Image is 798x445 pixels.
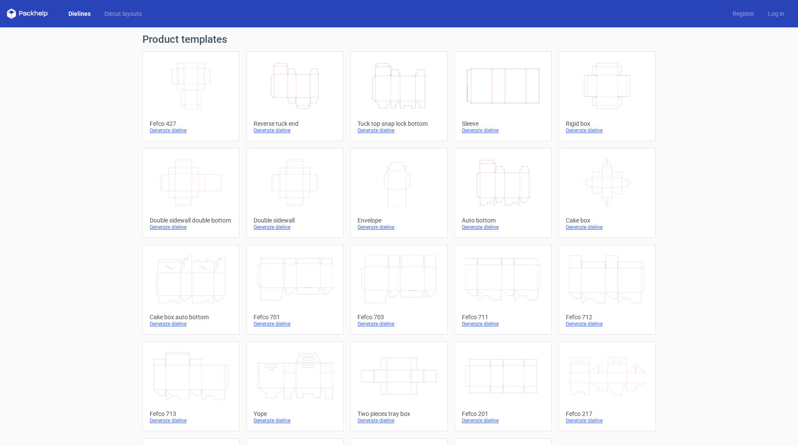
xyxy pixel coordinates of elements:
a: Fefco 427Generate dieline [142,51,239,141]
div: Fefco 703 [358,314,440,320]
div: Generate dieline [462,127,544,134]
div: Generate dieline [254,417,336,424]
div: Double sidewall [254,217,336,224]
a: Register [726,9,761,18]
div: Generate dieline [254,224,336,231]
div: Generate dieline [358,417,440,424]
div: Double sidewall double bottom [150,217,232,224]
a: EnvelopeGenerate dieline [350,148,447,238]
a: Tuck top snap lock bottomGenerate dieline [350,51,447,141]
div: Fefco 711 [462,314,544,320]
div: Generate dieline [358,320,440,327]
div: Cake box auto bottom [150,314,232,320]
div: Generate dieline [150,127,232,134]
div: Generate dieline [462,417,544,424]
a: SleeveGenerate dieline [455,51,552,141]
div: Generate dieline [566,417,648,424]
div: Fefco 701 [254,314,336,320]
div: Generate dieline [462,224,544,231]
div: Generate dieline [358,224,440,231]
a: Diecut layouts [98,9,149,18]
div: Tuck top snap lock bottom [358,120,440,127]
a: Two pieces tray boxGenerate dieline [350,341,447,431]
div: Auto bottom [462,217,544,224]
a: Cake box auto bottomGenerate dieline [142,245,239,335]
a: Auto bottomGenerate dieline [455,148,552,238]
div: Fefco 713 [150,410,232,417]
div: Generate dieline [150,320,232,327]
div: Two pieces tray box [358,410,440,417]
a: Fefco 712Generate dieline [559,245,656,335]
div: Fefco 712 [566,314,648,320]
a: Cake boxGenerate dieline [559,148,656,238]
a: YopeGenerate dieline [246,341,343,431]
div: Fefco 217 [566,410,648,417]
a: Log in [761,9,791,18]
div: Cake box [566,217,648,224]
div: Reverse tuck end [254,120,336,127]
h1: Product templates [142,34,656,44]
a: Fefco 217Generate dieline [559,341,656,431]
div: Fefco 201 [462,410,544,417]
a: Double sidewall double bottomGenerate dieline [142,148,239,238]
a: Dielines [62,9,98,18]
div: Generate dieline [254,127,336,134]
a: Reverse tuck endGenerate dieline [246,51,343,141]
a: Rigid boxGenerate dieline [559,51,656,141]
a: Fefco 201Generate dieline [455,341,552,431]
div: Generate dieline [358,127,440,134]
div: Generate dieline [566,127,648,134]
div: Sleeve [462,120,544,127]
a: Fefco 701Generate dieline [246,245,343,335]
div: Generate dieline [566,320,648,327]
div: Yope [254,410,336,417]
a: Fefco 713Generate dieline [142,341,239,431]
div: Fefco 427 [150,120,232,127]
div: Rigid box [566,120,648,127]
div: Envelope [358,217,440,224]
div: Generate dieline [566,224,648,231]
a: Fefco 711Generate dieline [455,245,552,335]
a: Double sidewallGenerate dieline [246,148,343,238]
div: Generate dieline [150,417,232,424]
div: Generate dieline [462,320,544,327]
div: Generate dieline [150,224,232,231]
div: Generate dieline [254,320,336,327]
a: Fefco 703Generate dieline [350,245,447,335]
